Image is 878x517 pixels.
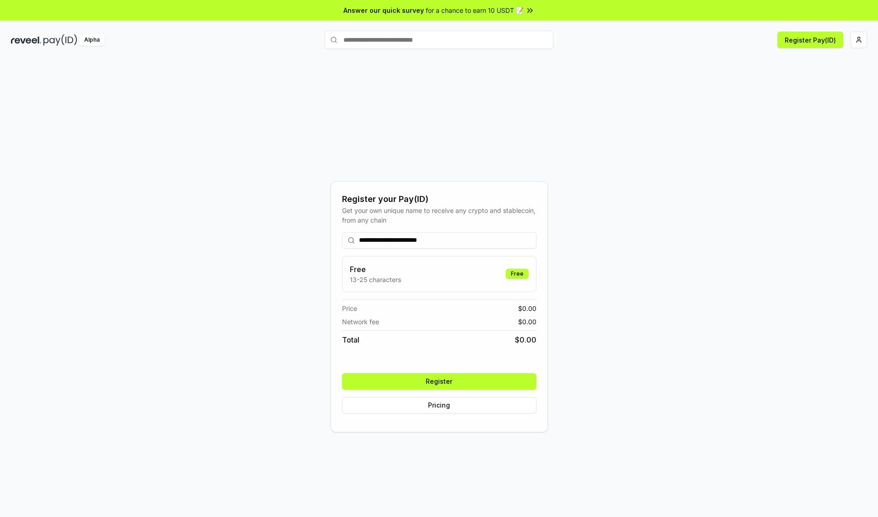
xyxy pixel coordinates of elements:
[342,206,536,225] div: Get your own unique name to receive any crypto and stablecoin, from any chain
[43,34,77,46] img: pay_id
[343,5,424,15] span: Answer our quick survey
[350,264,401,275] h3: Free
[350,275,401,284] p: 13-25 characters
[11,34,42,46] img: reveel_dark
[342,193,536,206] div: Register your Pay(ID)
[342,373,536,390] button: Register
[518,304,536,313] span: $ 0.00
[342,304,357,313] span: Price
[506,269,529,279] div: Free
[777,32,843,48] button: Register Pay(ID)
[79,34,105,46] div: Alpha
[518,317,536,327] span: $ 0.00
[342,317,379,327] span: Network fee
[426,5,524,15] span: for a chance to earn 10 USDT 📝
[342,397,536,414] button: Pricing
[515,334,536,345] span: $ 0.00
[342,334,359,345] span: Total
